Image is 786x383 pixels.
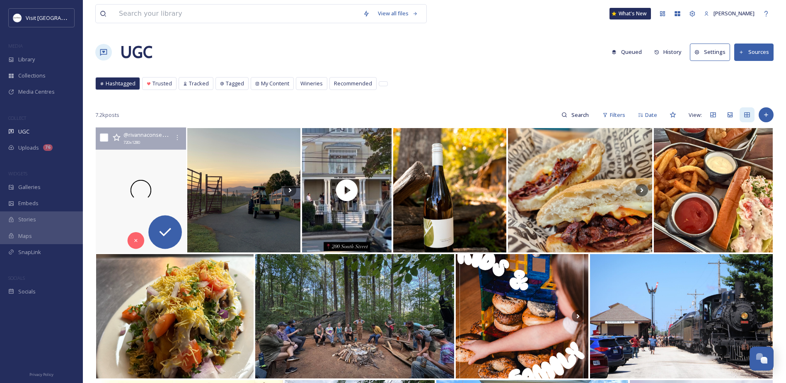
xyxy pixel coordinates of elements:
img: Lobster rolls and ‘Po Boys. Everyday! #poboys #poboysandwich #LobsterRoll #lobsterroll #lobster #... [654,128,773,252]
span: Tagged [226,80,244,87]
input: Search your library [115,5,359,23]
span: Galleries [18,183,41,191]
span: Visit [GEOGRAPHIC_DATA] [26,14,90,22]
span: MEDIA [8,43,23,49]
span: View: [689,111,702,119]
span: Embeds [18,199,39,207]
img: Early harvest mornings at the farm! We’re midway through harvest here at Afton and are grateful f... [187,128,300,252]
span: Library [18,56,35,63]
span: Socials [18,288,36,296]
span: Hashtagged [106,80,135,87]
img: Circle%20Logo.png [13,14,22,22]
span: Tracked [189,80,209,87]
span: Trusted [152,80,172,87]
button: Open Chat [750,347,774,371]
span: 7.2k posts [95,111,119,119]
span: COLLECT [8,115,26,121]
a: [PERSON_NAME] [700,5,759,22]
span: Date [645,111,657,119]
button: Queued [607,44,646,60]
input: Search [567,107,594,123]
span: SnapLink [18,248,41,256]
a: Queued [607,44,650,60]
a: UGC [120,40,152,65]
img: thumbnail [302,128,392,252]
a: View all files [374,5,422,22]
span: 720 x 1280 [123,140,140,146]
img: Two hot sandwiches for the week! 🌟 The Fezzini Layers of cured meats, provolone, roasted peppers,... [508,128,652,252]
span: Collections [18,72,46,80]
a: History [650,44,690,60]
span: Privacy Policy [29,372,53,377]
img: Southern 401 at Nelson Crossing on a layover #train_nerds #railfannation #the_loco_shop #kings_tr... [590,254,773,378]
button: Sources [734,44,774,61]
span: SOCIALS [8,275,25,281]
span: Stories [18,216,36,223]
span: [PERSON_NAME] [713,10,755,17]
span: Wineries [300,80,323,87]
span: UGC [18,128,29,136]
span: Filters [610,111,625,119]
span: Uploads [18,144,39,152]
a: Settings [690,44,734,61]
img: valleyroadwines • Have you tried our Mountain Glen White? This wine is an off-dry blend of Vidal ... [393,128,506,252]
img: Samosa Chaat. #himalayanfusion #charlottesville #foodiegram [96,254,254,378]
button: Settings [690,44,730,61]
span: WIDGETS [8,170,27,177]
a: Privacy Policy [29,369,53,379]
span: Media Centres [18,88,55,96]
div: 76 [43,144,53,151]
img: Grateful for the 20 LEAF alumni who showed up this weekend to help us set the stage for an amazin... [255,254,454,378]
span: Recommended [334,80,372,87]
span: @ rivannaconservationalliance [123,131,198,138]
img: Raising tiny humans is an adventure—these are the spots you say make it easier (and more fun). Se... [456,254,588,378]
button: History [650,44,686,60]
a: What's New [609,8,651,19]
span: My Content [261,80,289,87]
span: Maps [18,232,32,240]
